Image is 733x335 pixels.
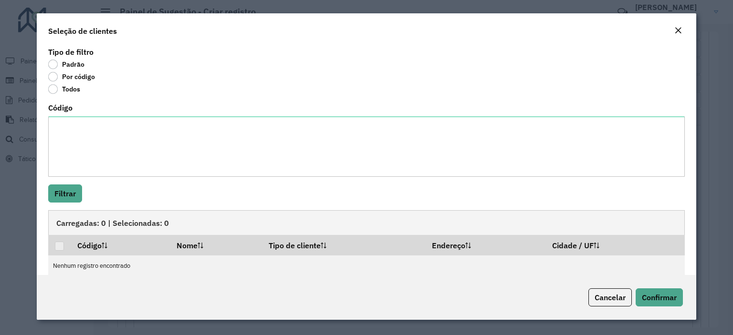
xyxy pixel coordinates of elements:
[48,184,82,203] button: Filtrar
[48,60,84,69] label: Padrão
[48,210,685,235] div: Carregadas: 0 | Selecionadas: 0
[595,293,626,302] span: Cancelar
[48,72,95,81] label: Por código
[48,255,685,277] td: Nenhum registro encontrado
[262,235,425,255] th: Tipo de cliente
[674,27,682,34] em: Fechar
[545,235,684,255] th: Cidade / UF
[642,293,677,302] span: Confirmar
[48,46,94,58] label: Tipo de filtro
[48,84,80,94] label: Todos
[425,235,545,255] th: Endereço
[588,288,632,306] button: Cancelar
[170,235,262,255] th: Nome
[48,102,73,113] label: Código
[48,25,117,37] h4: Seleção de clientes
[636,288,683,306] button: Confirmar
[71,235,170,255] th: Código
[671,25,685,37] button: Close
